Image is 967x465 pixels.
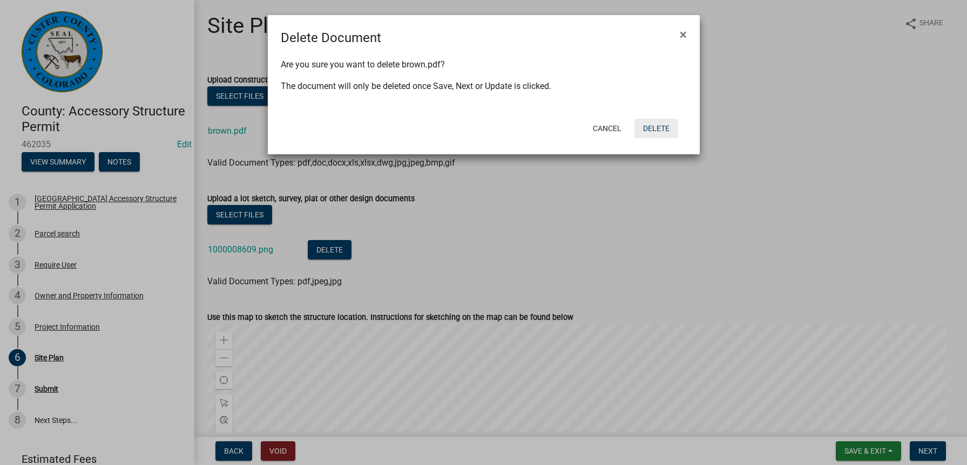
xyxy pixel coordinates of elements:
button: Close [671,19,695,50]
button: Cancel [584,119,630,138]
button: Delete [634,119,678,138]
h4: Delete Document [281,28,381,47]
p: Are you sure you want to delete brown.pdf? [281,58,687,71]
span: × [680,27,687,42]
p: The document will only be deleted once Save, Next or Update is clicked. [281,80,687,93]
